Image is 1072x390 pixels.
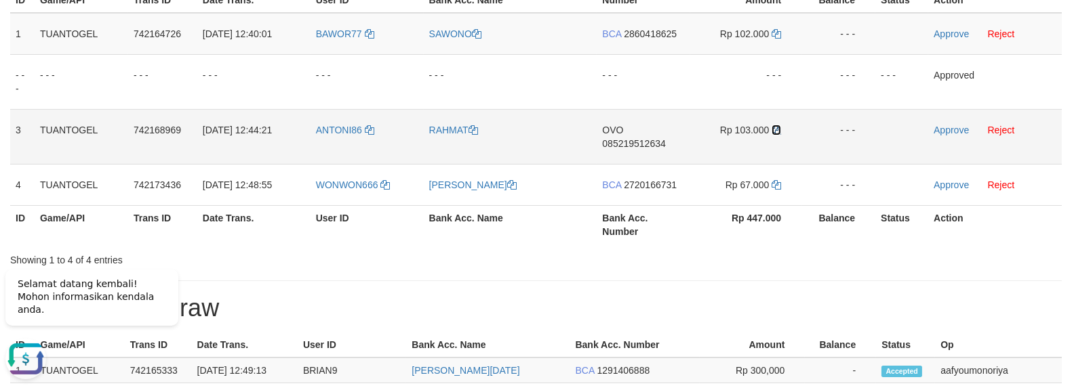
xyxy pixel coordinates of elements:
[316,125,374,135] a: ANTONI86
[134,125,181,135] span: 742168969
[35,109,128,164] td: TUANTOGEL
[934,179,969,190] a: Approve
[602,179,621,190] span: BCA
[801,205,875,244] th: Balance
[720,28,769,39] span: Rp 102.000
[597,205,690,244] th: Bank Acc. Number
[690,205,801,244] th: Rp 447.000
[5,81,46,122] button: Open LiveChat chat widget
[700,357,805,383] td: Rp 300,000
[10,295,1062,322] h1: 15 Latest Withdraw
[10,164,35,205] td: 4
[772,179,781,190] a: Copy 67000 to clipboard
[10,13,35,55] td: 1
[35,54,128,109] td: - - -
[805,332,876,357] th: Balance
[429,28,481,39] a: SAWONO
[801,164,875,205] td: - - -
[801,109,875,164] td: - - -
[805,357,876,383] td: -
[203,179,272,190] span: [DATE] 12:48:55
[597,54,690,109] td: - - -
[934,28,969,39] a: Approve
[35,205,128,244] th: Game/API
[424,205,597,244] th: Bank Acc. Name
[928,205,1062,244] th: Action
[197,54,311,109] td: - - -
[720,125,769,135] span: Rp 103.000
[10,109,35,164] td: 3
[406,332,570,357] th: Bank Acc. Name
[624,28,677,39] span: Copy 2860418625 to clipboard
[10,54,35,109] td: - - -
[412,365,519,376] a: [PERSON_NAME][DATE]
[134,28,181,39] span: 742164726
[875,205,928,244] th: Status
[602,125,623,135] span: OVO
[424,54,597,109] td: - - -
[935,332,1062,357] th: Op
[18,21,154,58] span: Selamat datang kembali! Mohon informasikan kendala anda.
[988,28,1015,39] a: Reject
[35,164,128,205] td: TUANTOGEL
[700,332,805,357] th: Amount
[602,138,665,149] span: Copy 085219512634 to clipboard
[726,179,770,190] span: Rp 67.000
[10,248,437,267] div: Showing 1 to 4 of 4 entries
[570,332,700,357] th: Bank Acc. Number
[203,28,272,39] span: [DATE] 12:40:01
[192,332,298,357] th: Date Trans.
[134,179,181,190] span: 742173436
[316,28,362,39] span: BAWOR77
[875,54,928,109] td: - - -
[772,125,781,135] a: Copy 103000 to clipboard
[881,366,922,377] span: Accepted
[197,205,311,244] th: Date Trans.
[624,179,677,190] span: Copy 2720166731 to clipboard
[316,125,362,135] span: ANTONI86
[316,28,374,39] a: BAWOR77
[429,179,517,190] a: [PERSON_NAME]
[576,365,595,376] span: BCA
[311,205,424,244] th: User ID
[316,179,378,190] span: WONWON666
[935,357,1062,383] td: aafyoumonoriya
[801,13,875,55] td: - - -
[316,179,391,190] a: WONWON666
[128,54,197,109] td: - - -
[876,332,935,357] th: Status
[934,125,969,135] a: Approve
[298,357,406,383] td: BRIAN9
[928,54,1062,109] td: Approved
[35,13,128,55] td: TUANTOGEL
[203,125,272,135] span: [DATE] 12:44:21
[602,28,621,39] span: BCA
[429,125,478,135] a: RAHMAT
[597,365,650,376] span: Copy 1291406888 to clipboard
[801,54,875,109] td: - - -
[311,54,424,109] td: - - -
[192,357,298,383] td: [DATE] 12:49:13
[988,125,1015,135] a: Reject
[10,205,35,244] th: ID
[298,332,406,357] th: User ID
[988,179,1015,190] a: Reject
[690,54,801,109] td: - - -
[128,205,197,244] th: Trans ID
[772,28,781,39] a: Copy 102000 to clipboard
